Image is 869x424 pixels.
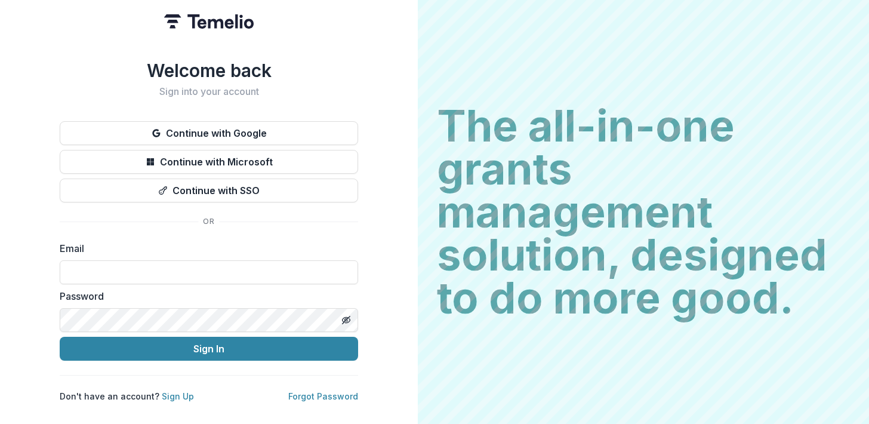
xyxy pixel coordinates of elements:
button: Sign In [60,337,358,361]
button: Toggle password visibility [337,311,356,330]
h2: Sign into your account [60,86,358,97]
a: Sign Up [162,391,194,401]
button: Continue with SSO [60,179,358,202]
p: Don't have an account? [60,390,194,403]
label: Password [60,289,351,303]
h1: Welcome back [60,60,358,81]
label: Email [60,241,351,256]
a: Forgot Password [288,391,358,401]
button: Continue with Google [60,121,358,145]
button: Continue with Microsoft [60,150,358,174]
img: Temelio [164,14,254,29]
